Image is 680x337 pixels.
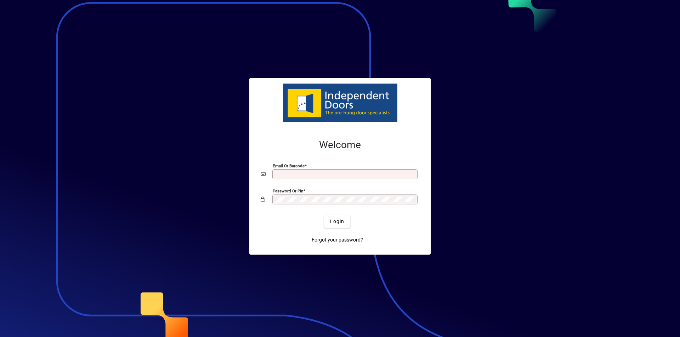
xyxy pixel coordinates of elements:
span: Forgot your password? [312,236,363,244]
a: Forgot your password? [309,233,366,246]
mat-label: Email or Barcode [273,163,305,168]
h2: Welcome [261,139,419,151]
span: Login [330,218,344,225]
button: Login [324,215,350,228]
mat-label: Password or Pin [273,188,303,193]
